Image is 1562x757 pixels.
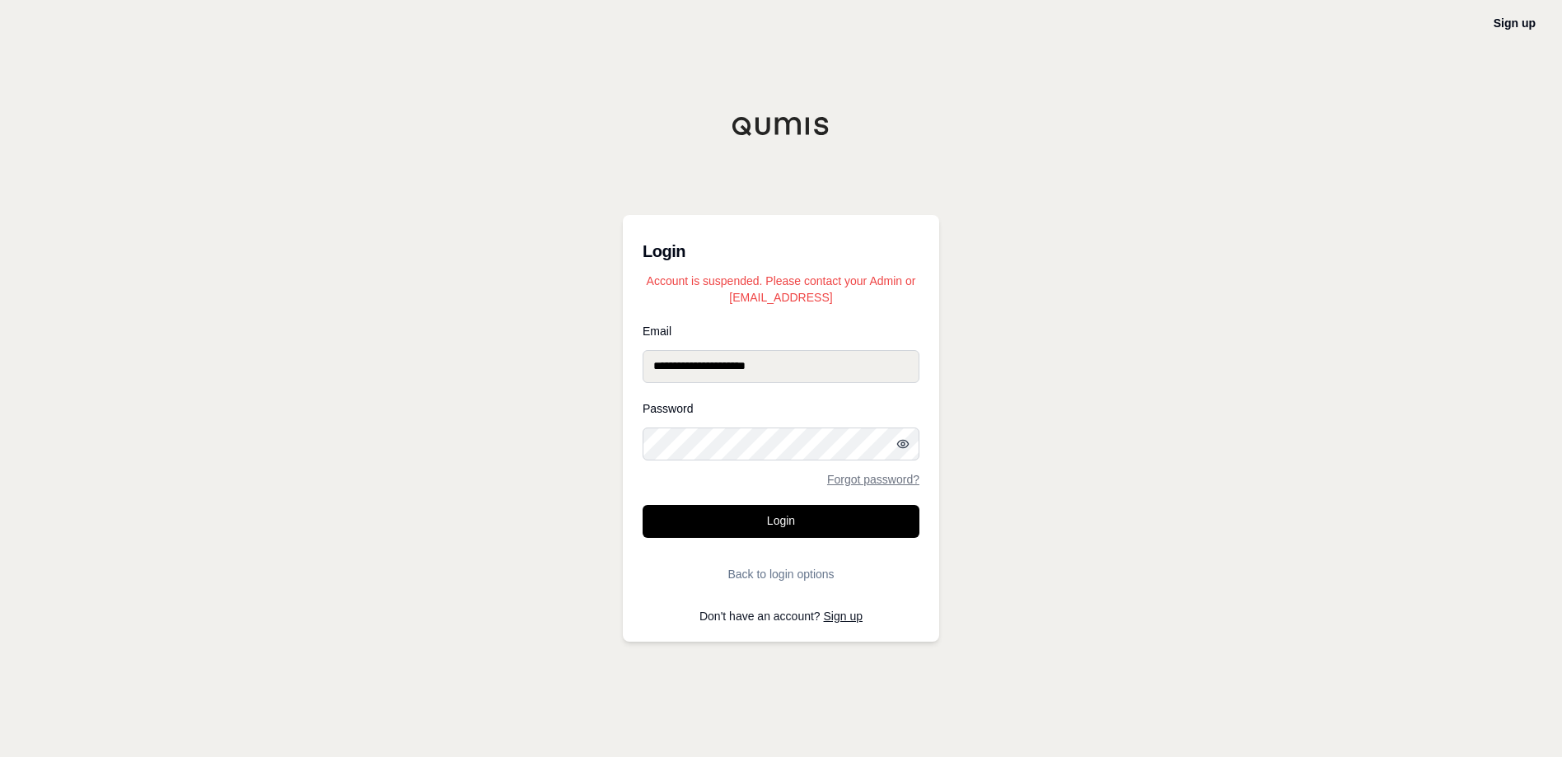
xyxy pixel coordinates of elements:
label: Email [643,325,919,337]
p: Don't have an account? [643,610,919,622]
button: Back to login options [643,558,919,591]
label: Password [643,403,919,414]
h3: Login [643,235,919,268]
a: Sign up [1494,16,1536,30]
img: Qumis [732,116,830,136]
a: Sign up [824,610,863,623]
p: Account is suspended. Please contact your Admin or [EMAIL_ADDRESS] [643,273,919,306]
button: Login [643,505,919,538]
a: Forgot password? [827,474,919,485]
